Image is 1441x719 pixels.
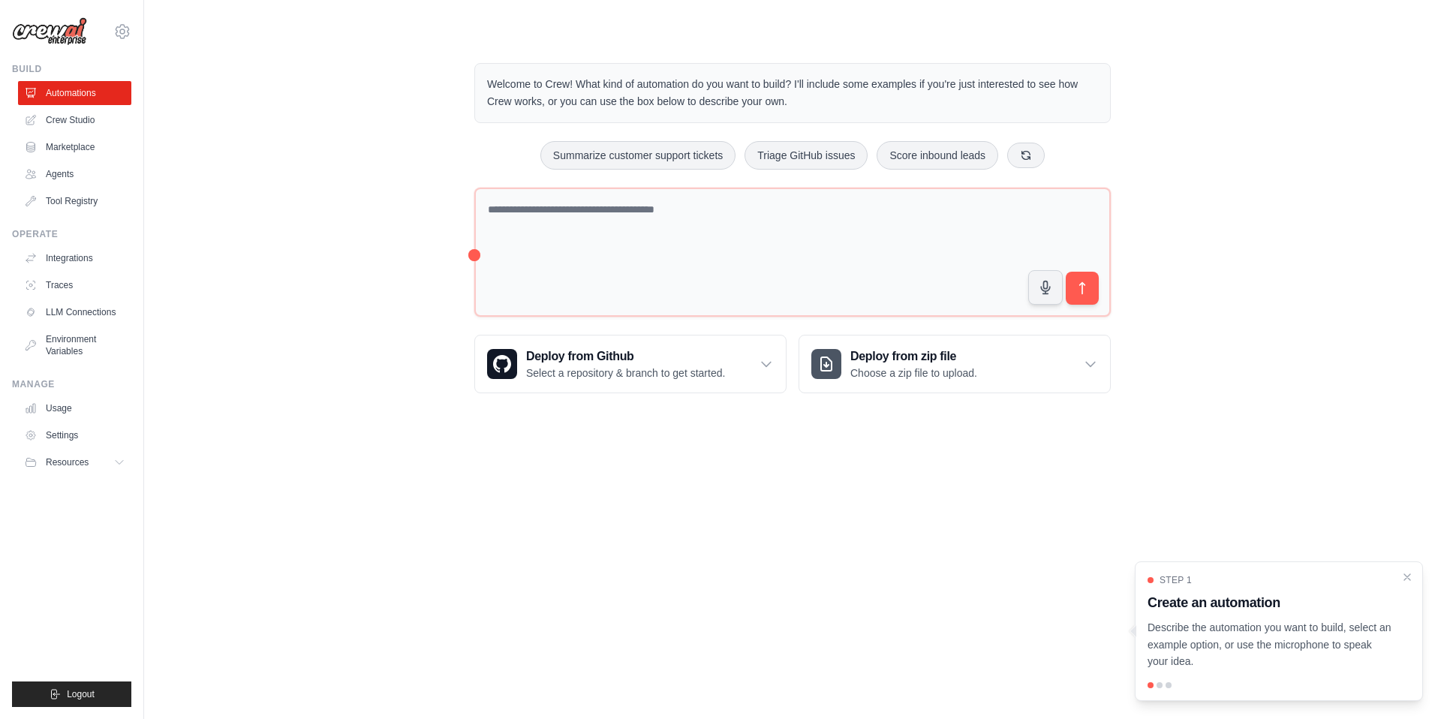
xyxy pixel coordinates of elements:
a: LLM Connections [18,300,131,324]
h3: Deploy from Github [526,347,725,366]
h3: Deploy from zip file [850,347,977,366]
a: Traces [18,273,131,297]
div: Operate [12,228,131,240]
a: Agents [18,162,131,186]
a: Settings [18,423,131,447]
button: Summarize customer support tickets [540,141,736,170]
h3: Create an automation [1148,592,1392,613]
p: Select a repository & branch to get started. [526,366,725,381]
div: Manage [12,378,131,390]
button: Score inbound leads [877,141,998,170]
div: Build [12,63,131,75]
span: Logout [67,688,95,700]
p: Choose a zip file to upload. [850,366,977,381]
button: Close walkthrough [1401,571,1413,583]
button: Logout [12,681,131,707]
img: Logo [12,17,87,46]
span: Resources [46,456,89,468]
a: Usage [18,396,131,420]
p: Describe the automation you want to build, select an example option, or use the microphone to spe... [1148,619,1392,670]
p: Welcome to Crew! What kind of automation do you want to build? I'll include some examples if you'... [487,76,1098,110]
a: Tool Registry [18,189,131,213]
a: Crew Studio [18,108,131,132]
button: Resources [18,450,131,474]
a: Integrations [18,246,131,270]
a: Environment Variables [18,327,131,363]
span: Step 1 [1160,574,1192,586]
a: Marketplace [18,135,131,159]
a: Automations [18,81,131,105]
button: Triage GitHub issues [745,141,868,170]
